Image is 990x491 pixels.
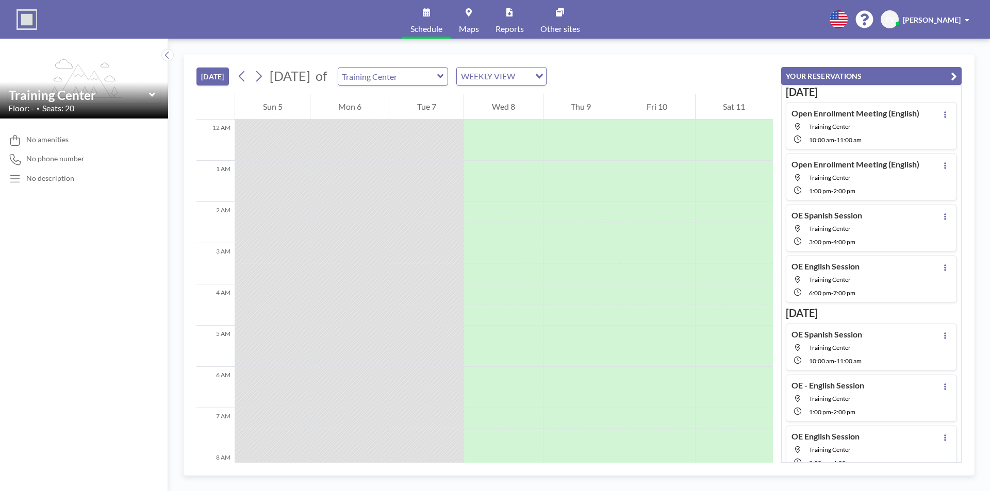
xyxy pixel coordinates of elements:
span: 3:00 PM [809,459,831,467]
h4: OE - English Session [791,380,864,391]
span: Training Center [809,446,851,453]
span: - [831,238,833,246]
img: organization-logo [16,9,37,30]
h3: [DATE] [786,86,957,98]
h4: OE English Session [791,431,860,442]
h4: OE Spanish Session [791,210,862,221]
span: Schedule [410,25,442,33]
span: Maps [459,25,479,33]
div: Sat 11 [696,94,773,120]
div: Fri 10 [619,94,695,120]
span: Floor: - [8,103,34,113]
span: 7:00 PM [833,289,855,297]
span: of [316,68,327,84]
h4: OE English Session [791,261,860,272]
span: - [831,459,833,467]
span: - [831,289,833,297]
span: [PERSON_NAME] [903,15,961,24]
span: EV [885,15,895,24]
span: 2:00 PM [833,187,855,195]
span: Training Center [809,395,851,402]
div: No description [26,174,74,183]
input: Training Center [9,88,149,103]
span: 11:00 AM [836,136,862,144]
span: [DATE] [270,68,310,83]
span: - [834,357,836,365]
span: 4:00 PM [833,238,855,246]
span: 10:00 AM [809,136,834,144]
div: 12 AM [196,120,235,161]
div: Wed 8 [464,94,542,120]
div: Thu 9 [543,94,619,120]
div: Tue 7 [389,94,464,120]
span: Training Center [809,174,851,181]
div: 8 AM [196,449,235,490]
span: Seats: 20 [42,103,74,113]
button: YOUR RESERVATIONS [781,67,962,85]
div: 3 AM [196,243,235,284]
span: 1:00 PM [809,187,831,195]
div: Sun 5 [235,94,310,120]
span: No phone number [26,154,85,163]
span: - [831,408,833,416]
span: Other sites [540,25,580,33]
span: • [37,105,40,112]
span: - [834,136,836,144]
span: 10:00 AM [809,357,834,365]
div: 2 AM [196,202,235,243]
div: 6 AM [196,367,235,408]
span: Reports [496,25,524,33]
span: 1:00 PM [809,408,831,416]
span: No amenities [26,135,69,144]
button: [DATE] [196,67,229,86]
h4: OE Spanish Session [791,329,862,340]
span: 11:00 AM [836,357,862,365]
input: Search for option [518,70,529,83]
span: 4:00 PM [833,459,855,467]
div: 7 AM [196,408,235,449]
span: Training Center [809,276,851,283]
span: 2:00 PM [833,408,855,416]
span: Training Center [809,225,851,232]
span: - [831,187,833,195]
span: WEEKLY VIEW [459,70,517,83]
div: Search for option [457,67,546,85]
h3: [DATE] [786,307,957,319]
span: 3:00 PM [809,238,831,246]
div: 5 AM [196,326,235,367]
h4: Open Enrollment Meeting (English) [791,108,919,118]
div: 1 AM [196,161,235,202]
div: Mon 6 [310,94,389,120]
h4: Open Enrollment Meeting (English) [791,159,919,170]
input: Training Center [338,68,437,85]
span: 6:00 PM [809,289,831,297]
span: Training Center [809,123,851,130]
span: Training Center [809,344,851,351]
div: 4 AM [196,284,235,326]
